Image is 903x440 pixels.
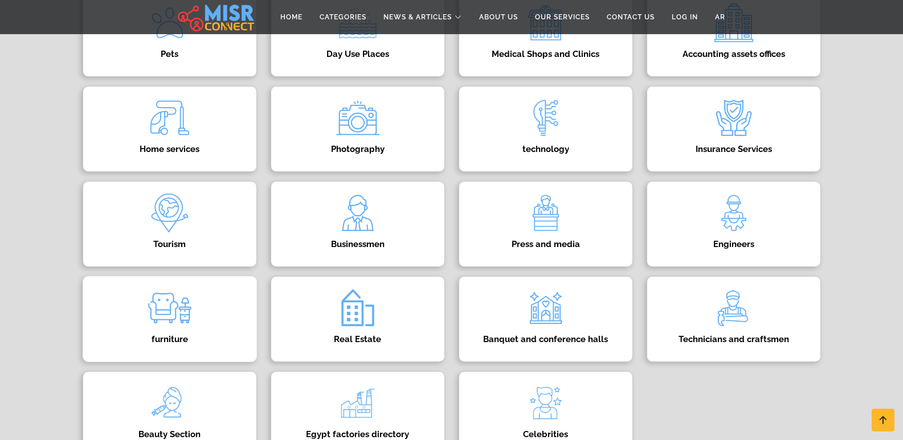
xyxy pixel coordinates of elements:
[664,334,803,344] h4: Technicians and craftsmen
[288,429,427,439] h4: Egypt factories directory
[526,6,598,28] a: Our Services
[335,380,381,426] img: WWK2UlEeZGouzKExQa9K.png
[100,334,239,344] h4: furniture
[100,429,239,439] h4: Beauty Section
[147,190,193,236] img: btIYXQY5e4yLDbGgmHTq.png
[76,181,264,267] a: Tourism
[523,285,569,331] img: gFtEvXm4aATywDQ1lDHt.png
[598,6,663,28] a: Contact Us
[264,86,452,172] a: Photography
[288,334,427,344] h4: Real Estate
[471,6,526,28] a: About Us
[288,239,427,249] h4: Businessmen
[375,6,471,28] a: News & Articles
[452,276,640,362] a: Banquet and conference halls
[476,334,615,344] h4: Banquet and conference halls
[640,181,828,267] a: Engineers
[452,86,640,172] a: technology
[476,429,615,439] h4: Celebrities
[288,49,427,59] h4: Day Use Places
[311,6,375,28] a: Categories
[147,285,193,331] img: 0lZPsdlsouflwmnUCfLz.png
[288,144,427,154] h4: Photography
[100,144,239,154] h4: Home services
[264,181,452,267] a: Businessmen
[76,276,264,362] a: furniture
[640,276,828,362] a: Technicians and craftsmen
[76,86,264,172] a: Home services
[523,380,569,426] img: ktAOENKlxEIybM2yR3ok.png
[663,6,706,28] a: Log in
[452,181,640,267] a: Press and media
[711,285,757,331] img: l3es3N9BEQFnPAFENYFI.png
[178,3,254,31] img: main.misr_connect
[664,144,803,154] h4: Insurance Services
[664,49,803,59] h4: Accounting assets offices
[523,190,569,236] img: SURwTIrBOn4HM8BCiV0f.png
[711,190,757,236] img: W25xB8ub5bycFuFnX0KT.png
[147,380,193,426] img: aYciML4udldo98wMMLJW.png
[383,12,452,22] span: News & Articles
[706,6,734,28] a: AR
[711,95,757,141] img: 42olkA63JDOoylnd139i.png
[476,144,615,154] h4: technology
[264,276,452,362] a: Real Estate
[335,190,381,236] img: XZWsDNEnNO8Xp7hCERa0.png
[476,239,615,249] h4: Press and media
[100,49,239,59] h4: Pets
[147,95,193,141] img: VqsgWZ3CZAto4gGOaOtJ.png
[100,239,239,249] h4: Tourism
[664,239,803,249] h4: Engineers
[272,6,311,28] a: Home
[476,49,615,59] h4: Medical Shops and Clinics
[335,285,381,331] img: gjSG6UmVDNI5tTUA59vM.png
[523,95,569,141] img: h9DJ03ALRJMpbw2QsNu7.png
[640,86,828,172] a: Insurance Services
[335,95,381,141] img: euUVwHCnQEn0xquExAqy.png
